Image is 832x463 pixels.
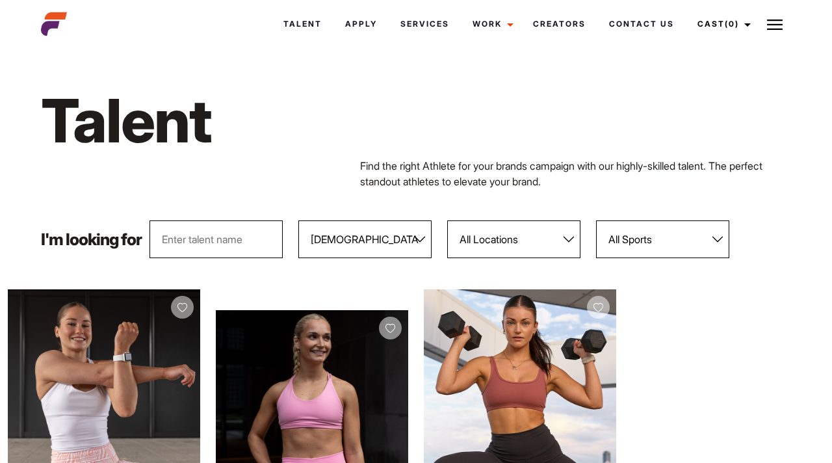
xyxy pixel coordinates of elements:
[149,220,283,258] input: Enter talent name
[725,19,739,29] span: (0)
[41,83,472,158] h1: Talent
[41,231,142,248] p: I'm looking for
[686,7,759,42] a: Cast(0)
[41,11,67,37] img: cropped-aefm-brand-fav-22-square.png
[461,7,521,42] a: Work
[767,17,783,33] img: Burger icon
[597,7,686,42] a: Contact Us
[333,7,389,42] a: Apply
[360,158,791,189] p: Find the right Athlete for your brands campaign with our highly-skilled talent. The perfect stand...
[272,7,333,42] a: Talent
[389,7,461,42] a: Services
[521,7,597,42] a: Creators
